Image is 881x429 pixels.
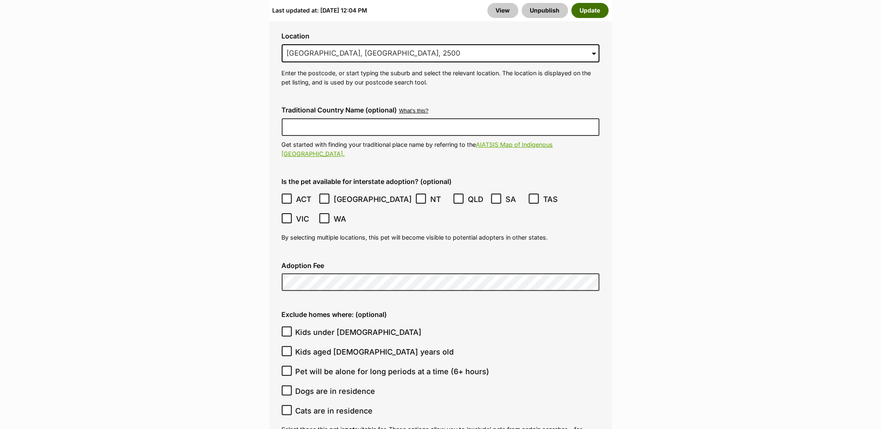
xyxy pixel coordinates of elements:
label: Traditional Country Name (optional) [282,106,397,114]
p: By selecting multiple locations, this pet will become visible to potential adopters in other states. [282,233,600,242]
button: What's this? [399,108,429,114]
span: ACT [296,194,315,205]
span: VIC [296,213,315,225]
span: Kids aged [DEMOGRAPHIC_DATA] years old [296,346,454,357]
span: Kids under [DEMOGRAPHIC_DATA] [296,327,422,338]
label: Exclude homes where: (optional) [282,311,600,318]
span: NT [431,194,449,205]
span: QLD [468,194,487,205]
div: Last updated at: [DATE] 12:04 PM [273,3,368,18]
span: SA [506,194,525,205]
button: Update [572,3,609,18]
button: Unpublish [522,3,568,18]
span: Dogs are in residence [296,386,375,397]
input: Enter suburb or postcode [282,44,600,63]
p: Enter the postcode, or start typing the suburb and select the relevant location. The location is ... [282,69,600,87]
p: Get started with finding your traditional place name by referring to the [282,140,600,158]
label: Location [282,32,600,40]
span: [GEOGRAPHIC_DATA] [334,194,412,205]
a: View [488,3,518,18]
span: TAS [544,194,562,205]
label: Is the pet available for interstate adoption? (optional) [282,178,600,185]
span: Pet will be alone for long periods at a time (6+ hours) [296,366,490,377]
a: AIATSIS Map of Indigenous [GEOGRAPHIC_DATA]. [282,141,553,157]
span: WA [334,213,352,225]
span: Cats are in residence [296,405,373,416]
label: Adoption Fee [282,262,600,269]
